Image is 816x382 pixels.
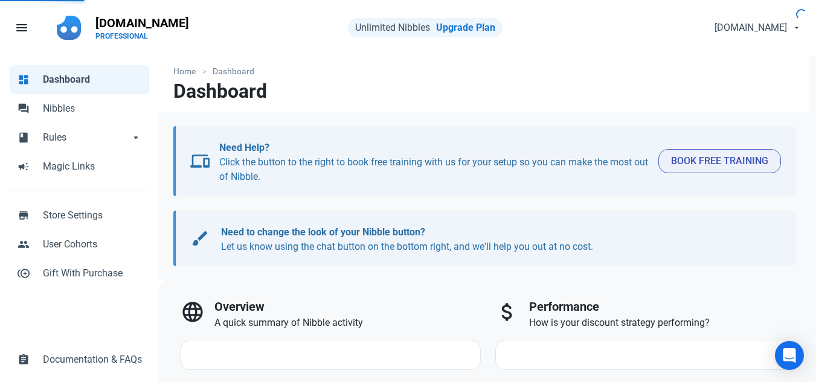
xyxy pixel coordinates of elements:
span: brush [190,229,210,248]
span: assignment [18,352,30,364]
span: menu [14,21,29,35]
span: Magic Links [43,159,142,174]
p: [DOMAIN_NAME] [95,14,189,31]
a: forumNibbles [10,94,149,123]
span: people [18,237,30,249]
h3: Performance [529,300,795,314]
b: Need Help? [219,142,269,153]
span: arrow_drop_down [130,130,142,142]
span: devices [190,151,210,171]
span: Dashboard [43,72,142,87]
span: Book Free Training [671,154,768,168]
span: User Cohorts [43,237,142,252]
p: PROFESSIONAL [95,31,189,41]
a: campaignMagic Links [10,152,149,181]
p: Click the button to the right to book free training with us for your setup so you can make the mo... [219,141,649,184]
span: book [18,130,30,142]
b: Need to change the look of your Nibble button? [221,226,425,238]
span: Store Settings [43,208,142,223]
div: Open Intercom Messenger [775,341,804,370]
h1: Dashboard [173,80,267,102]
button: Book Free Training [658,149,781,173]
span: Unlimited Nibbles [355,22,430,33]
button: [DOMAIN_NAME] [704,16,809,40]
a: control_point_duplicateGift With Purchase [10,259,149,288]
span: [DOMAIN_NAME] [715,21,787,35]
a: assignmentDocumentation & FAQs [10,345,149,374]
a: bookRulesarrow_drop_down [10,123,149,152]
span: forum [18,101,30,113]
h3: Overview [214,300,481,314]
a: dashboardDashboard [10,65,149,94]
span: campaign [18,159,30,171]
span: dashboard [18,72,30,84]
a: storeStore Settings [10,201,149,230]
span: control_point_duplicate [18,266,30,278]
span: store [18,208,30,220]
a: Upgrade Plan [436,22,495,33]
a: Home [173,65,202,78]
nav: breadcrumbs [159,56,810,80]
span: Rules [43,130,130,145]
span: Gift With Purchase [43,266,142,281]
p: How is your discount strategy performing? [529,316,795,330]
span: Nibbles [43,101,142,116]
p: Let us know using the chat button on the bottom right, and we'll help you out at no cost. [221,225,769,254]
span: Documentation & FAQs [43,352,142,367]
span: language [181,300,205,324]
p: A quick summary of Nibble activity [214,316,481,330]
span: attach_money [495,300,519,324]
a: peopleUser Cohorts [10,230,149,259]
a: [DOMAIN_NAME]PROFESSIONAL [88,10,196,46]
